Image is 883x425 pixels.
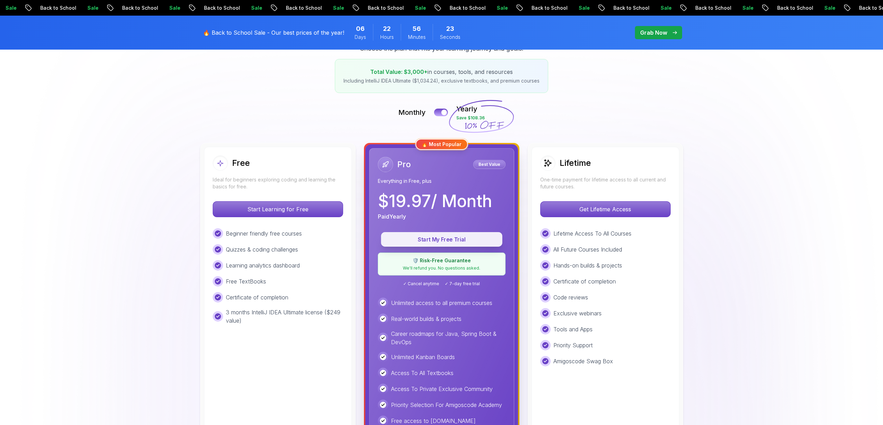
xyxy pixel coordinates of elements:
[607,5,654,11] p: Back to School
[541,202,670,217] p: Get Lifetime Access
[553,309,602,317] p: Exclusive webinars
[383,24,391,34] span: 22 Hours
[163,5,185,11] p: Sale
[540,176,671,190] p: One-time payment for lifetime access to all current and future courses.
[280,5,327,11] p: Back to School
[213,202,343,217] p: Start Learning for Free
[362,5,409,11] p: Back to School
[391,315,461,323] p: Real-world builds & projects
[226,229,302,238] p: Beginner friendly free courses
[771,5,818,11] p: Back to School
[378,193,492,210] p: $ 19.97 / Month
[232,158,250,169] h2: Free
[443,5,491,11] p: Back to School
[409,5,431,11] p: Sale
[343,68,540,76] p: in courses, tools, and resources
[553,293,588,301] p: Code reviews
[397,159,411,170] h2: Pro
[213,201,343,217] button: Start Learning for Free
[213,176,343,190] p: Ideal for beginners exploring coding and learning the basics for free.
[553,277,616,286] p: Certificate of completion
[378,212,406,221] p: Paid Yearly
[391,385,493,393] p: Access To Private Exclusive Community
[553,357,613,365] p: Amigoscode Swag Box
[391,417,476,425] p: Free access to [DOMAIN_NAME]
[389,236,494,244] p: Start My Free Trial
[391,401,502,409] p: Priority Selection For Amigoscode Academy
[343,77,540,84] p: Including IntelliJ IDEA Ultimate ($1,034.24), exclusive textbooks, and premium courses
[553,261,622,270] p: Hands-on builds & projects
[818,5,840,11] p: Sale
[116,5,163,11] p: Back to School
[640,28,667,37] p: Grab Now
[382,265,501,271] p: We'll refund you. No questions asked.
[413,24,421,34] span: 56 Minutes
[491,5,513,11] p: Sale
[572,5,595,11] p: Sale
[474,161,504,168] p: Best Value
[445,281,480,287] span: ✓ 7-day free trial
[370,68,427,75] span: Total Value: $3,000+
[245,5,267,11] p: Sale
[356,24,365,34] span: 6 Days
[226,308,343,325] p: 3 months IntelliJ IDEA Ultimate license ($249 value)
[391,299,492,307] p: Unlimited access to all premium courses
[382,257,501,264] p: 🛡️ Risk-Free Guarantee
[408,34,426,41] span: Minutes
[440,34,460,41] span: Seconds
[213,206,343,213] a: Start Learning for Free
[654,5,677,11] p: Sale
[380,34,394,41] span: Hours
[226,261,300,270] p: Learning analytics dashboard
[198,5,245,11] p: Back to School
[81,5,103,11] p: Sale
[378,178,506,185] p: Everything in Free, plus
[525,5,572,11] p: Back to School
[446,24,454,34] span: 23 Seconds
[540,206,671,213] a: Get Lifetime Access
[403,281,439,287] span: ✓ Cancel anytime
[391,353,455,361] p: Unlimited Kanban Boards
[226,245,298,254] p: Quizzes & coding challenges
[327,5,349,11] p: Sale
[226,277,266,286] p: Free TextBooks
[553,245,622,254] p: All Future Courses Included
[560,158,591,169] h2: Lifetime
[355,34,366,41] span: Days
[553,325,593,333] p: Tools and Apps
[689,5,736,11] p: Back to School
[540,201,671,217] button: Get Lifetime Access
[381,232,502,247] button: Start My Free Trial
[203,28,344,37] p: 🔥 Back to School Sale - Our best prices of the year!
[391,369,453,377] p: Access To All Textbooks
[736,5,758,11] p: Sale
[226,293,288,301] p: Certificate of completion
[34,5,81,11] p: Back to School
[553,229,631,238] p: Lifetime Access To All Courses
[391,330,506,346] p: Career roadmaps for Java, Spring Boot & DevOps
[553,341,593,349] p: Priority Support
[398,108,426,117] p: Monthly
